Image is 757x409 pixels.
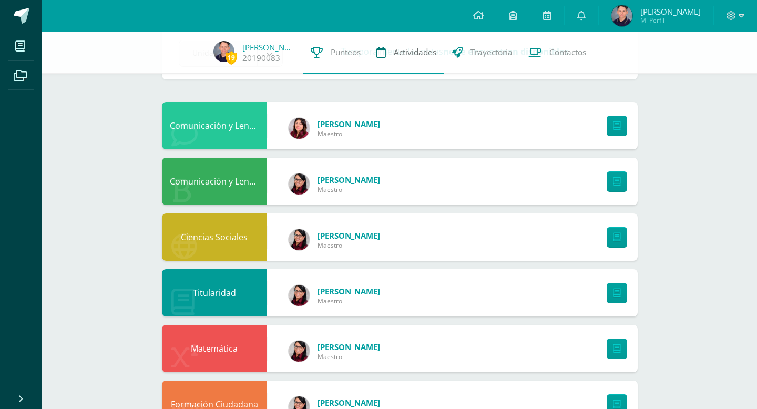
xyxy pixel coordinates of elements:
a: Trayectoria [444,32,520,74]
div: Titularidad [162,269,267,316]
span: [PERSON_NAME] [318,397,380,408]
img: f14ab4d25fc3b68ef4d330e1325ca79e.png [213,41,234,62]
span: [PERSON_NAME] [318,230,380,241]
span: Maestro [318,129,380,138]
span: Punteos [331,47,361,58]
span: Maestro [318,185,380,194]
div: Matemática [162,325,267,372]
img: b345338c6bf3bbe1de0ed29d358e1117.png [289,285,310,306]
img: f14ab4d25fc3b68ef4d330e1325ca79e.png [611,5,632,26]
span: [PERSON_NAME] [318,119,380,129]
div: Ciencias Sociales [162,213,267,261]
span: [PERSON_NAME] [318,342,380,352]
img: b345338c6bf3bbe1de0ed29d358e1117.png [289,229,310,250]
span: Actividades [394,47,436,58]
span: Contactos [549,47,586,58]
a: Actividades [369,32,444,74]
img: c17dc0044ff73e6528ee1a0ac52c8e58.png [289,118,310,139]
span: Maestro [318,296,380,305]
img: b345338c6bf3bbe1de0ed29d358e1117.png [289,341,310,362]
span: 19 [226,51,237,64]
span: [PERSON_NAME] [318,286,380,296]
div: Comunicación y Lenguaje,Idioma Español [162,158,267,205]
div: Comunicación y Lenguaje,Idioma Extranjero,Inglés [162,102,267,149]
a: [PERSON_NAME] [242,42,295,53]
a: Contactos [520,32,594,74]
span: Mi Perfil [640,16,701,25]
span: Trayectoria [470,47,513,58]
a: Punteos [303,32,369,74]
img: b345338c6bf3bbe1de0ed29d358e1117.png [289,173,310,195]
span: [PERSON_NAME] [640,6,701,17]
span: Maestro [318,241,380,250]
span: [PERSON_NAME] [318,175,380,185]
a: 20190083 [242,53,280,64]
span: Maestro [318,352,380,361]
